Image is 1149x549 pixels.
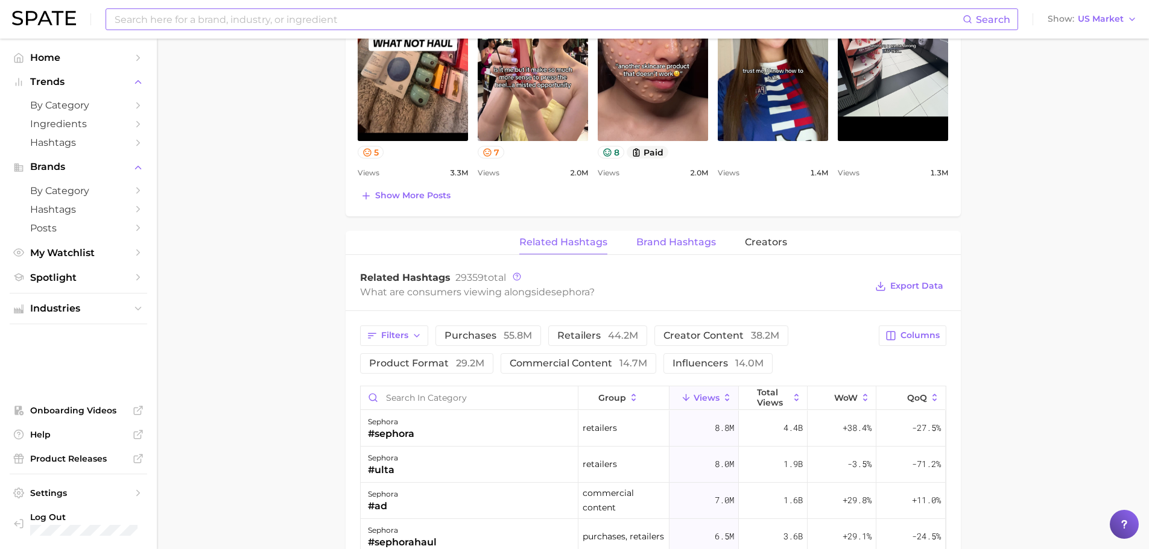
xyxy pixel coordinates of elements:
span: 38.2m [751,330,779,341]
span: 4.4b [783,421,803,435]
span: +29.8% [843,493,872,507]
div: #ad [368,499,398,513]
span: commercial content [583,486,665,515]
span: Log Out [30,512,145,522]
span: Spotlight [30,272,127,283]
span: -27.5% [912,421,941,435]
span: +29.1% [843,529,872,544]
span: Product Releases [30,453,127,464]
span: -3.5% [847,457,872,471]
a: Ingredients [10,115,147,133]
a: Settings [10,484,147,502]
span: QoQ [907,393,927,403]
div: sephora [368,451,398,465]
span: 1.3m [930,166,948,180]
span: sephora [551,286,589,298]
span: Hashtags [30,137,127,148]
span: Views [838,166,859,180]
span: Related Hashtags [519,237,607,248]
span: Views [358,166,379,180]
div: What are consumers viewing alongside ? [360,284,867,300]
div: sephora [368,487,398,501]
button: sephora#ultaretailers8.0m1.9b-3.5%-71.2% [361,447,946,483]
span: Posts [30,222,127,234]
span: -71.2% [912,457,941,471]
span: group [598,393,626,403]
span: WoW [834,393,858,403]
button: 5 [358,146,384,158]
span: 2.0m [690,166,708,180]
button: ShowUS Market [1045,11,1140,27]
button: paid [627,146,668,158]
span: total [455,272,506,283]
button: QoQ [876,386,945,410]
a: Posts [10,219,147,237]
div: sephora [368,415,414,429]
a: Log out. Currently logged in with e-mail yemin@goodai-global.com. [10,508,147,539]
a: Product Releases [10,450,147,468]
span: 1.9b [783,457,803,471]
span: by Category [30,185,127,196]
button: Columns [879,325,946,346]
span: Total Views [757,387,789,407]
span: retailers [557,331,638,340]
button: Trends [10,73,147,91]
span: Show [1048,16,1074,22]
span: Search [976,14,1010,25]
button: Total Views [739,386,808,410]
button: 7 [478,146,505,158]
span: Industries [30,303,127,314]
span: 29.2m [456,357,484,369]
button: Industries [10,300,147,318]
span: Related Hashtags [360,272,451,283]
a: by Category [10,181,147,200]
span: US Market [1078,16,1124,22]
span: creator content [663,331,779,340]
span: by Category [30,99,127,111]
a: Home [10,48,147,67]
span: My Watchlist [30,247,127,259]
span: 29359 [455,272,484,283]
button: 8 [598,146,625,158]
span: Hashtags [30,204,127,215]
span: Views [598,166,619,180]
span: Brands [30,162,127,172]
a: Help [10,425,147,444]
span: -24.5% [912,529,941,544]
a: Spotlight [10,268,147,287]
span: retailers [583,457,617,471]
span: Home [30,52,127,63]
span: influencers [673,359,764,368]
button: sephora#adcommercial content7.0m1.6b+29.8%+11.0% [361,483,946,519]
span: commercial content [510,359,647,368]
a: Hashtags [10,133,147,152]
span: Views [694,393,720,403]
span: 1.6b [783,493,803,507]
span: 6.5m [715,529,734,544]
div: #sephora [368,427,414,441]
a: by Category [10,96,147,115]
span: Settings [30,488,127,498]
span: Onboarding Videos [30,405,127,416]
span: product format [369,359,484,368]
span: 2.0m [570,166,588,180]
span: purchases [445,331,532,340]
button: Views [669,386,738,410]
span: 55.8m [504,330,532,341]
button: WoW [808,386,876,410]
span: 14.7m [619,357,647,369]
div: #ulta [368,463,398,477]
span: Brand Hashtags [636,237,716,248]
span: Views [718,166,739,180]
span: purchases, retailers [583,529,664,544]
span: Help [30,429,127,440]
div: sephora [368,523,437,538]
span: 1.4m [810,166,828,180]
span: Creators [745,237,787,248]
span: retailers [583,421,617,435]
span: Show more posts [375,190,451,201]
span: 3.3m [450,166,468,180]
span: 14.0m [735,357,764,369]
button: Export Data [872,278,946,295]
button: Brands [10,158,147,176]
